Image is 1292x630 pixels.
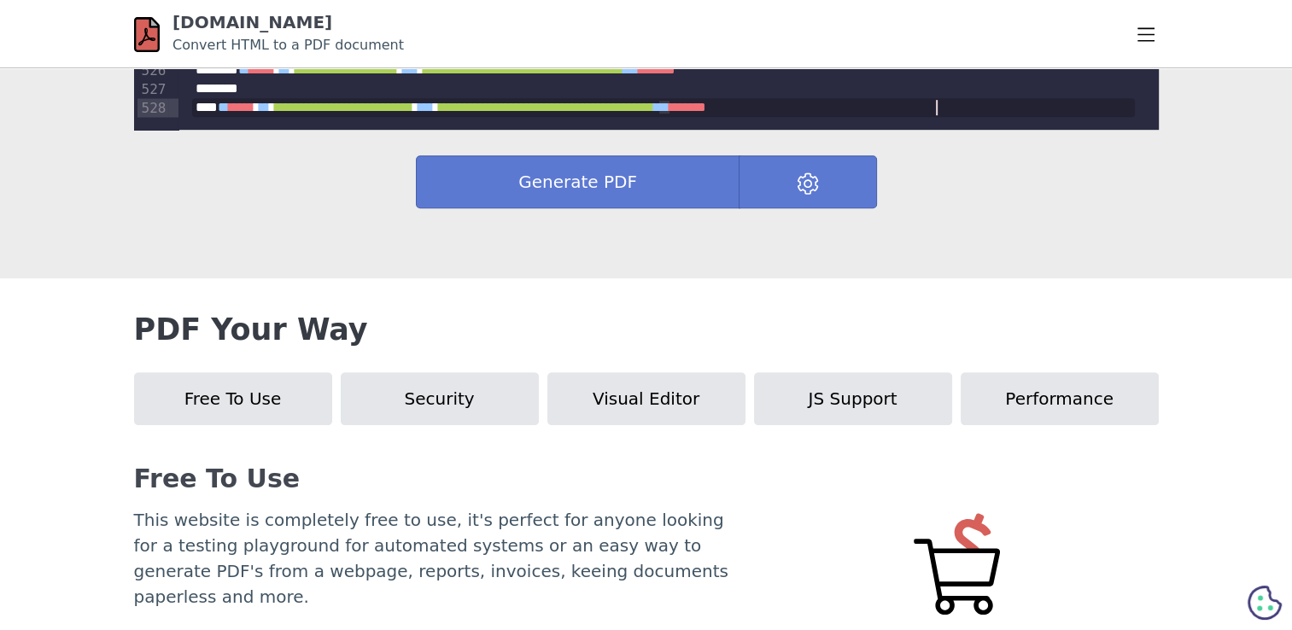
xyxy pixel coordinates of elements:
p: This website is completely free to use, it's perfect for anyone looking for a testing playground ... [134,507,739,610]
span: Visual Editor [593,388,699,409]
span: Security [404,388,474,409]
div: 526 [137,61,169,79]
svg: Préférences en matière de cookies [1248,586,1282,620]
button: Visual Editor [547,372,745,425]
img: html-pdf.net [134,15,160,54]
a: [DOMAIN_NAME] [172,12,332,32]
small: Convert HTML to a PDF document [172,37,404,53]
h3: Free To Use [134,464,1159,493]
div: 527 [137,79,169,98]
button: Free To Use [134,372,332,425]
span: Free To Use [184,388,282,409]
span: JS Support [808,388,897,409]
img: Free to use HTML to PDF converter [914,507,1000,615]
div: 528 [137,98,169,117]
button: Generate PDF [416,155,740,208]
button: JS Support [754,372,952,425]
button: Performance [961,372,1159,425]
span: Performance [1005,388,1114,409]
h2: PDF Your Way [134,312,1159,347]
button: Security [341,372,539,425]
